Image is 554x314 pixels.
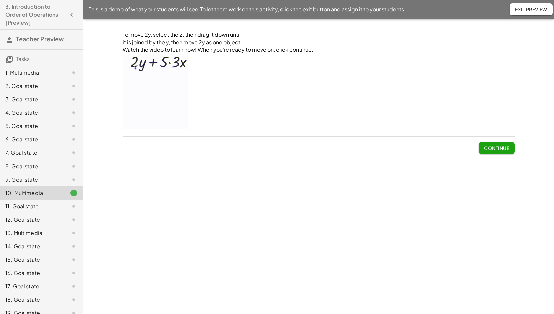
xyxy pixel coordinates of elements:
button: Continue [479,142,515,154]
div: 11. Goal state [5,202,59,210]
div: 3. Goal state [5,95,59,103]
i: Task not started. [70,296,78,304]
div: 17. Goal state [5,282,59,290]
span: it is joined by the y, then move 2y as one object. [123,39,242,46]
div: 13. Multimedia [5,229,59,237]
div: 2. Goal state [5,82,59,90]
i: Task not started. [70,82,78,90]
div: 10. Multimedia [5,189,59,197]
span: To move 2y, select the 2, then drag it down until [123,31,241,38]
div: 12. Goal state [5,216,59,224]
i: Task not started. [70,176,78,184]
i: Task not started. [70,149,78,157]
div: 1. Multimedia [5,69,59,77]
div: 16. Goal state [5,269,59,277]
span: Continue [484,145,509,151]
i: Task not started. [70,256,78,264]
i: Task not started. [70,282,78,290]
i: Task not started. [70,216,78,224]
i: Task not started. [70,135,78,143]
div: 15. Goal state [5,256,59,264]
span: This is a demo of what your students will see. To let them work on this activity, click the exit ... [89,5,406,13]
div: 4. Goal state [5,109,59,117]
button: Exit Preview [510,3,553,15]
div: 5. Goal state [5,122,59,130]
i: Task not started. [70,122,78,130]
img: d86d53c4b8ef23089b9104f4f2ee5575e4bbf67f8f0745970cef02376343c4a8.gif [123,54,188,129]
div: 7. Goal state [5,149,59,157]
i: Task not started. [70,229,78,237]
h4: 3. Introduction to Order of Operations [Preview] [5,3,66,27]
div: 6. Goal state [5,135,59,143]
i: Task not started. [70,162,78,170]
i: Task not started. [70,109,78,117]
i: Task not started. [70,69,78,77]
i: Task not started. [70,202,78,210]
div: 8. Goal state [5,162,59,170]
span: Watch the video to learn how! When you're ready to move on, click continue. [123,46,313,53]
div: 18. Goal state [5,296,59,304]
span: Teacher Preview [16,35,64,43]
i: Task not started. [70,269,78,277]
i: Task not started. [70,95,78,103]
div: 9. Goal state [5,176,59,184]
i: Task finished. [70,189,78,197]
div: 14. Goal state [5,242,59,250]
span: Tasks [16,55,30,62]
i: Task not started. [70,242,78,250]
span: Exit Preview [515,6,547,12]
